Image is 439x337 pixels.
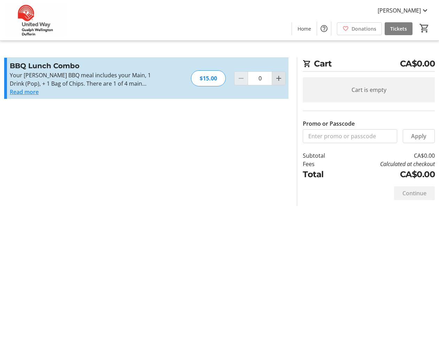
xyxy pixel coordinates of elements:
a: Donations [337,22,382,35]
td: CA$0.00 [341,168,435,181]
span: [PERSON_NAME] [378,6,421,15]
label: Promo or Passcode [303,119,355,128]
a: Tickets [385,22,413,35]
img: United Way Guelph Wellington Dufferin's Logo [4,3,66,38]
input: BBQ Lunch Combo Quantity [248,71,272,85]
button: [PERSON_NAME] [372,5,435,16]
button: Help [317,22,331,36]
span: Tickets [390,25,407,32]
button: Increment by one [272,72,285,85]
td: Subtotal [303,151,341,160]
span: CA$0.00 [400,57,435,70]
span: Apply [411,132,426,140]
div: Cart is empty [303,77,435,102]
h2: Cart [303,57,435,72]
div: $15.00 [191,70,226,86]
input: Enter promo or passcode [303,129,397,143]
p: Your [PERSON_NAME] BBQ meal includes your Main, 1 Drink (Pop), + 1 Bag of Chips. There are 1 of 4... [10,71,162,88]
td: Total [303,168,341,181]
button: Cart [418,22,431,34]
td: Calculated at checkout [341,160,435,168]
button: Read more [10,88,39,96]
span: Donations [352,25,376,32]
td: Fees [303,160,341,168]
a: Home [292,22,317,35]
h3: BBQ Lunch Combo [10,61,162,71]
td: CA$0.00 [341,151,435,160]
span: Home [298,25,311,32]
button: Apply [403,129,435,143]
